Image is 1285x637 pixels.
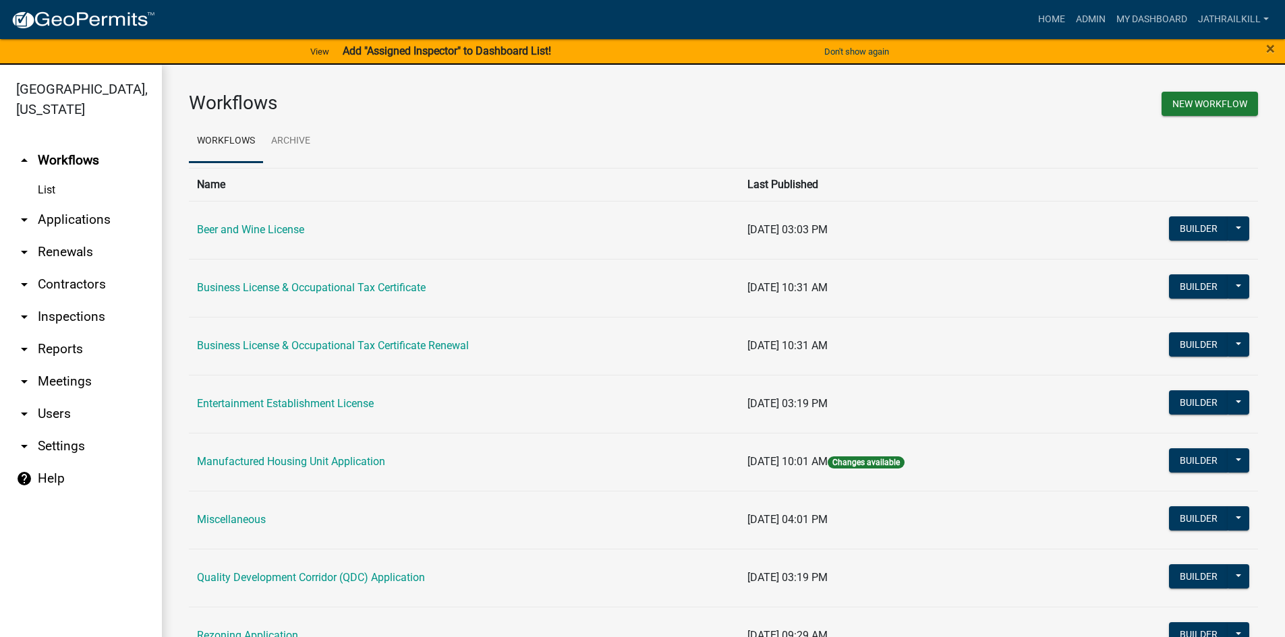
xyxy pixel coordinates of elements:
a: Quality Development Corridor (QDC) Application [197,571,425,584]
span: [DATE] 10:31 AM [747,281,828,294]
i: arrow_drop_down [16,244,32,260]
i: arrow_drop_down [16,373,32,390]
button: Builder [1169,274,1228,299]
span: [DATE] 03:19 PM [747,571,828,584]
button: New Workflow [1162,92,1258,116]
span: [DATE] 03:03 PM [747,223,828,236]
span: × [1266,39,1275,58]
i: arrow_drop_down [16,212,32,228]
a: Entertainment Establishment License [197,397,374,410]
strong: Add "Assigned Inspector" to Dashboard List! [343,44,551,57]
i: arrow_drop_down [16,406,32,422]
a: Workflows [189,120,263,163]
a: Archive [263,120,318,163]
button: Builder [1169,564,1228,588]
a: Jathrailkill [1193,7,1274,32]
button: Builder [1169,332,1228,357]
h3: Workflows [189,92,714,115]
i: arrow_drop_down [16,341,32,357]
a: Business License & Occupational Tax Certificate [197,281,426,294]
button: Don't show again [819,40,894,63]
a: Miscellaneous [197,513,266,526]
i: arrow_drop_up [16,152,32,169]
button: Builder [1169,216,1228,241]
span: Changes available [828,456,905,468]
button: Builder [1169,506,1228,530]
i: arrow_drop_down [16,276,32,293]
a: Business License & Occupational Tax Certificate Renewal [197,339,469,352]
button: Builder [1169,448,1228,473]
a: My Dashboard [1111,7,1193,32]
i: help [16,471,32,487]
th: Name [189,168,739,201]
span: [DATE] 03:19 PM [747,397,828,410]
a: View [305,40,335,63]
th: Last Published [739,168,1071,201]
i: arrow_drop_down [16,309,32,325]
a: Manufactured Housing Unit Application [197,455,385,468]
span: [DATE] 04:01 PM [747,513,828,526]
span: [DATE] 10:31 AM [747,339,828,352]
a: Home [1033,7,1070,32]
button: Close [1266,40,1275,57]
a: Beer and Wine License [197,223,304,236]
button: Builder [1169,390,1228,415]
i: arrow_drop_down [16,438,32,454]
span: [DATE] 10:01 AM [747,455,828,468]
a: Admin [1070,7,1111,32]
